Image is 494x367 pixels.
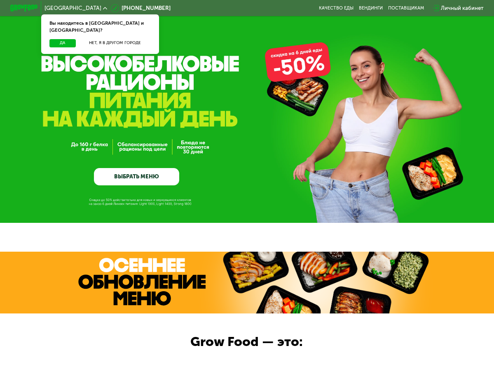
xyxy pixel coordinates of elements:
a: Качество еды [319,5,354,11]
a: [PHONE_NUMBER] [111,4,171,12]
div: Личный кабинет [441,4,484,12]
div: Вы находитесь в [GEOGRAPHIC_DATA] и [GEOGRAPHIC_DATA]? [41,14,159,39]
div: Grow Food — это: [190,332,321,352]
button: Нет, я в другом городе [79,39,151,47]
span: [GEOGRAPHIC_DATA] [44,5,101,11]
button: Да [49,39,76,47]
a: Вендинги [359,5,383,11]
a: ВЫБРАТЬ МЕНЮ [94,168,179,185]
div: поставщикам [388,5,424,11]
